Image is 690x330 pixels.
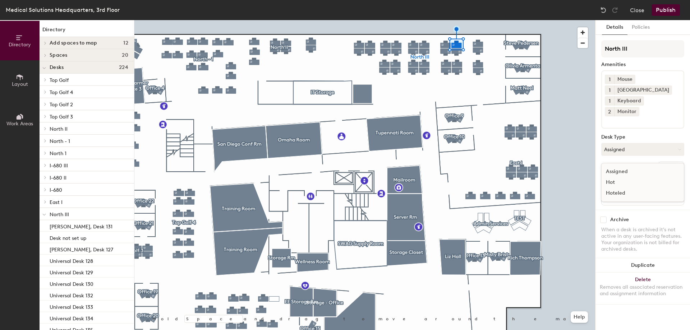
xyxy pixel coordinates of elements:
[600,284,686,297] div: Removes all associated reservation and assignment information
[50,313,93,322] p: Universal Desk 134
[602,20,627,35] button: Details
[50,268,93,276] p: Universal Desk 129
[6,5,120,14] div: Medical Solutions Headquarters, 3rd Floor
[614,85,672,95] div: [GEOGRAPHIC_DATA]
[50,163,68,169] span: I-680 III
[605,85,614,95] button: 1
[50,138,70,144] span: North - 1
[50,199,63,205] span: East I
[50,245,113,253] p: [PERSON_NAME], Desk 127
[50,77,69,83] span: Top Golf
[50,302,93,310] p: Universal Desk 133
[50,114,73,120] span: Top Golf 3
[614,107,639,116] div: Monitor
[602,188,673,199] div: Hoteled
[50,52,68,58] span: Spaces
[50,40,97,46] span: Add spaces to map
[50,233,86,241] p: Desk not set up
[601,134,684,140] div: Desk Type
[608,108,611,116] span: 2
[605,107,614,116] button: 2
[6,121,33,127] span: Work Areas
[609,76,611,83] span: 1
[12,81,28,87] span: Layout
[50,256,93,264] p: Universal Desk 128
[658,162,684,174] button: Ungroup
[605,96,614,106] button: 1
[595,258,690,273] button: Duplicate
[123,40,128,46] span: 12
[50,222,112,230] p: [PERSON_NAME], Desk 131
[627,20,654,35] button: Policies
[602,166,673,177] div: Assigned
[601,143,684,156] button: Assigned
[571,311,588,323] button: Help
[601,62,684,68] div: Amenities
[50,175,66,181] span: I-680 II
[119,65,128,70] span: 224
[630,4,644,16] button: Close
[610,217,629,223] div: Archive
[605,75,614,84] button: 1
[600,6,607,14] img: Undo
[122,52,128,58] span: 20
[614,75,635,84] div: Mouse
[602,177,673,188] div: Hot
[614,96,644,106] div: Keyboard
[611,6,618,14] img: Redo
[40,26,134,37] h1: Directory
[50,212,69,218] span: North III
[50,150,66,157] span: North 1
[50,102,73,108] span: Top Golf 2
[595,273,690,304] button: DeleteRemoves all associated reservation and assignment information
[609,87,611,94] span: 1
[50,291,93,299] p: Universal Desk 132
[9,42,31,48] span: Directory
[50,126,68,132] span: North II
[50,187,62,193] span: I-680
[50,89,73,96] span: Top Golf 4
[652,4,680,16] button: Publish
[50,65,64,70] span: Desks
[50,279,93,287] p: Universal Desk 130
[609,97,611,105] span: 1
[601,227,684,252] div: When a desk is archived it's not active in any user-facing features. Your organization is not bil...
